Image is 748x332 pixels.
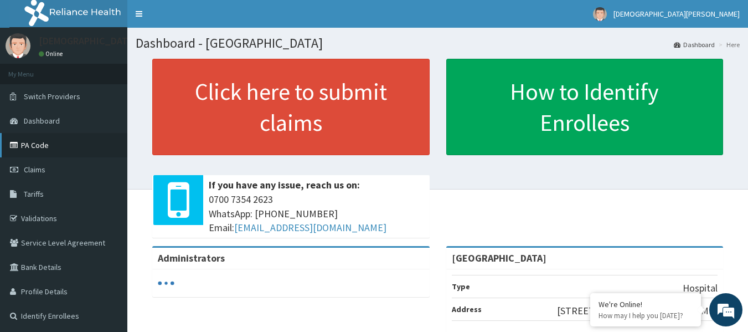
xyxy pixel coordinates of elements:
img: User Image [6,33,30,58]
b: Administrators [158,252,225,264]
span: Dashboard [24,116,60,126]
textarea: Type your message and hit 'Enter' [6,217,211,256]
div: We're Online! [599,299,693,309]
div: Chat with us now [58,62,186,76]
img: d_794563401_company_1708531726252_794563401 [20,55,45,83]
svg: audio-loading [158,275,174,292]
a: Click here to submit claims [152,59,430,155]
h1: Dashboard - [GEOGRAPHIC_DATA] [136,36,740,50]
p: [STREET_ADDRESS][PERSON_NAME] [557,304,718,318]
a: How to Identify Enrollees [446,59,724,155]
img: User Image [593,7,607,21]
span: Switch Providers [24,91,80,101]
span: Claims [24,165,45,175]
span: 0700 7354 2623 WhatsApp: [PHONE_NUMBER] Email: [209,192,424,235]
p: [DEMOGRAPHIC_DATA][PERSON_NAME] [39,36,209,46]
b: Type [452,282,470,292]
span: Tariffs [24,189,44,199]
li: Here [716,40,740,49]
a: Online [39,50,65,58]
a: Dashboard [674,40,715,49]
p: Hospital [683,281,718,295]
div: Minimize live chat window [182,6,208,32]
b: Address [452,304,482,314]
p: How may I help you today? [599,311,693,320]
a: [EMAIL_ADDRESS][DOMAIN_NAME] [234,221,386,234]
span: [DEMOGRAPHIC_DATA][PERSON_NAME] [613,9,740,19]
span: We're online! [64,97,153,209]
strong: [GEOGRAPHIC_DATA] [452,252,546,264]
b: If you have any issue, reach us on: [209,178,360,191]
